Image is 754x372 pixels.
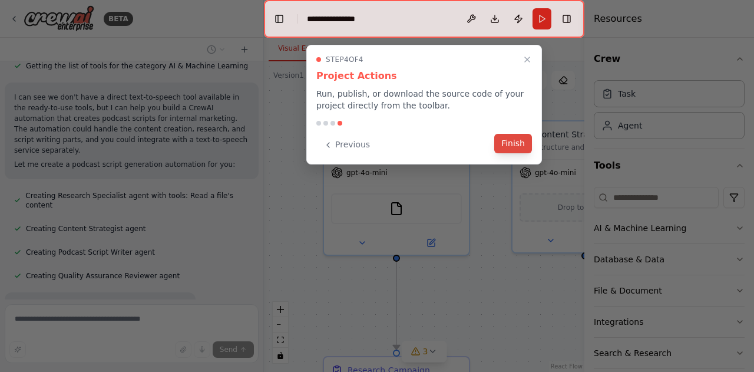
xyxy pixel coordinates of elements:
p: Run, publish, or download the source code of your project directly from the toolbar. [316,88,532,111]
button: Previous [316,135,377,154]
button: Finish [494,134,532,153]
span: Step 4 of 4 [326,55,363,64]
button: Hide left sidebar [271,11,287,27]
button: Close walkthrough [520,52,534,67]
h3: Project Actions [316,69,532,83]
